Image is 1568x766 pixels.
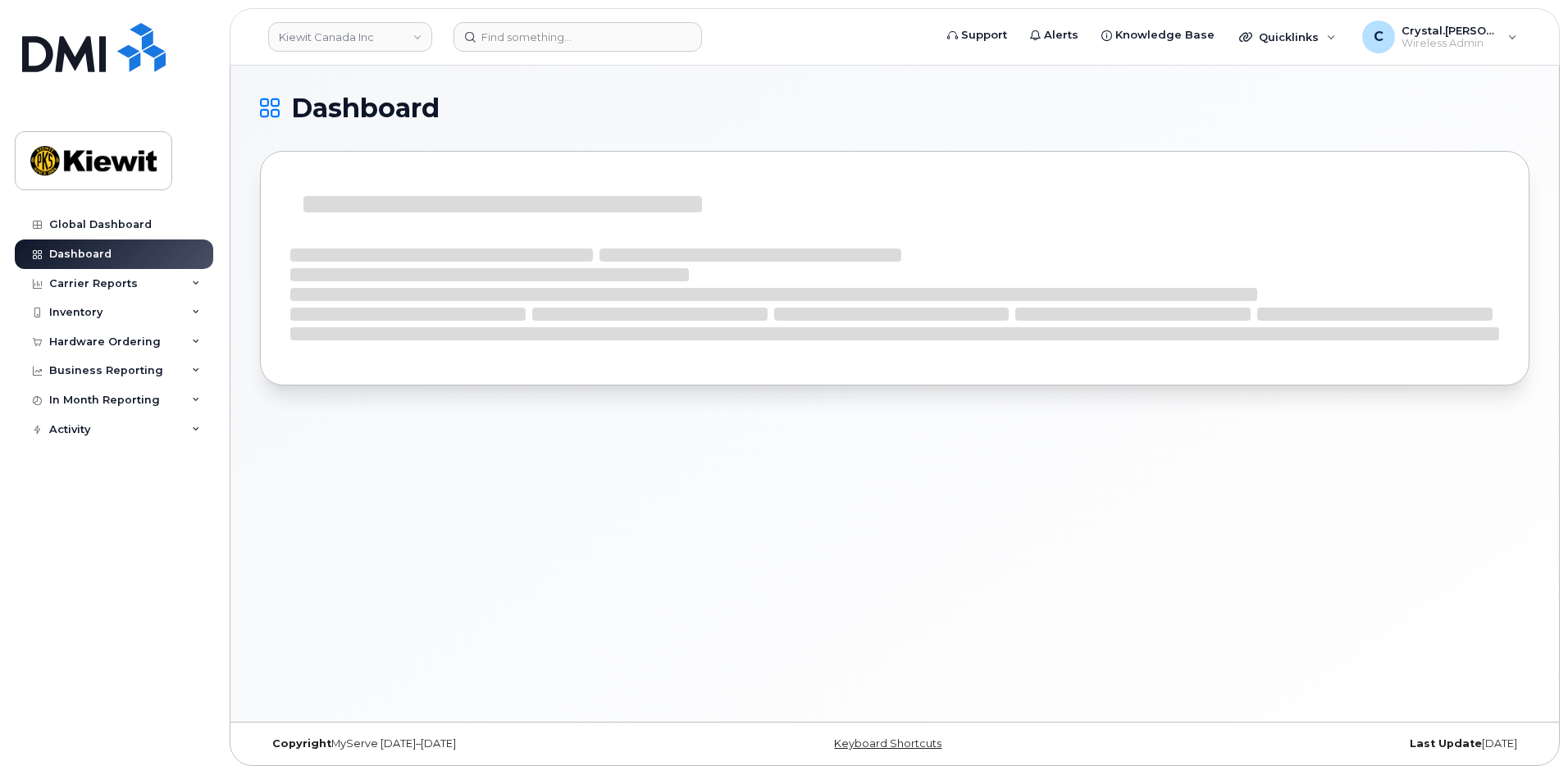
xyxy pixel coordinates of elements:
div: [DATE] [1106,737,1529,750]
strong: Copyright [272,737,331,750]
a: Keyboard Shortcuts [834,737,941,750]
span: Dashboard [291,96,440,121]
div: MyServe [DATE]–[DATE] [260,737,683,750]
strong: Last Update [1410,737,1482,750]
